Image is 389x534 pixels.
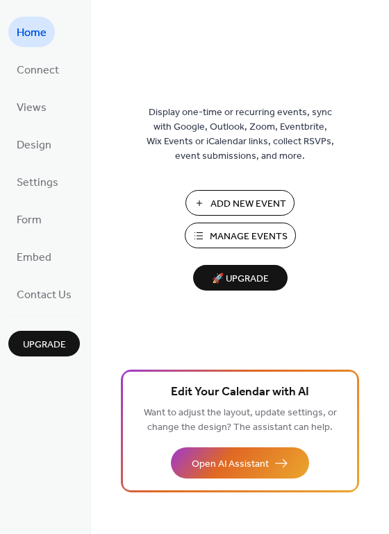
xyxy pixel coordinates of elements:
span: Upgrade [23,338,66,352]
a: Connect [8,54,67,85]
button: Manage Events [185,223,296,248]
button: 🚀 Upgrade [193,265,288,291]
span: Settings [17,172,58,194]
span: Manage Events [210,230,288,244]
button: Add New Event [185,190,295,216]
span: Contact Us [17,284,72,307]
a: Home [8,17,55,47]
a: Views [8,92,55,122]
button: Open AI Assistant [171,447,309,479]
span: Edit Your Calendar with AI [171,383,309,402]
a: Settings [8,166,67,197]
span: Views [17,97,47,119]
span: Home [17,22,47,44]
span: Want to adjust the layout, update settings, or change the design? The assistant can help. [144,404,337,437]
span: Form [17,209,42,232]
span: Design [17,135,51,157]
span: Open AI Assistant [192,457,269,472]
span: 🚀 Upgrade [201,270,279,288]
a: Contact Us [8,279,80,309]
span: Add New Event [210,197,286,212]
a: Form [8,204,50,234]
button: Upgrade [8,331,80,356]
a: Embed [8,241,60,272]
span: Connect [17,60,59,82]
a: Design [8,129,60,160]
span: Display one-time or recurring events, sync with Google, Outlook, Zoom, Eventbrite, Wix Events or ... [147,105,334,164]
span: Embed [17,247,51,269]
